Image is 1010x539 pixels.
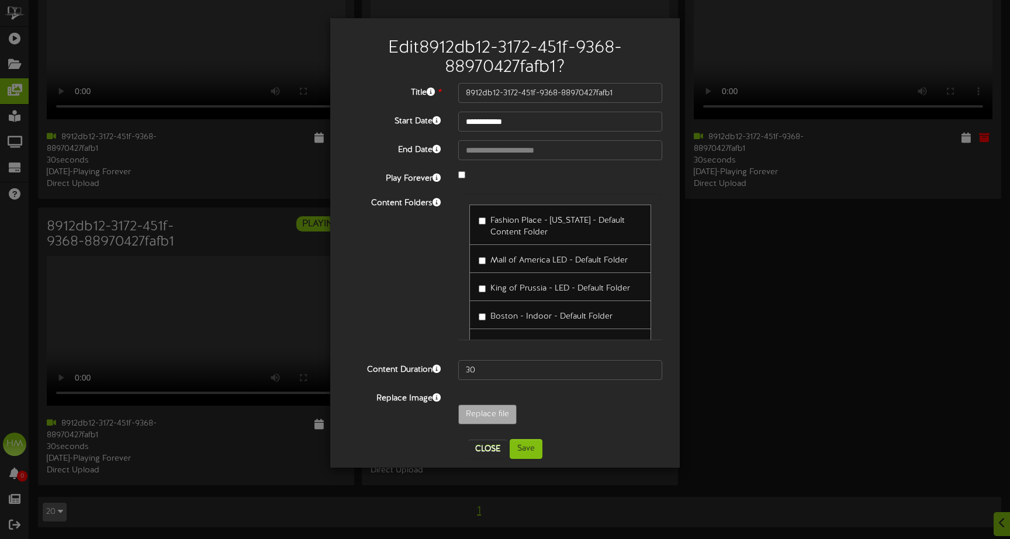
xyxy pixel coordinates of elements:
input: Mall of America LED - Default Folder [479,257,486,264]
span: Fashion Place - [US_STATE] - Default Content Folder [490,216,625,237]
input: 15 [458,360,662,380]
h2: Edit 8912db12-3172-451f-9368-88970427fafb1 ? [348,39,662,77]
input: Boston - Indoor - Default Folder [479,313,486,320]
label: Content Duration [339,360,449,376]
button: Save [510,439,542,459]
label: Start Date [339,112,449,127]
label: End Date [339,140,449,156]
label: Replace Image [339,389,449,405]
button: Close [468,440,507,458]
input: Title [458,83,662,103]
input: Fashion Place - [US_STATE] - Default Content Folder [479,217,486,224]
input: King of Prussia - LED - Default Folder [479,285,486,292]
label: Title [339,83,449,99]
span: Boston - Indoor - Default Folder [490,312,613,321]
span: King of Prussia - LED - Default Folder [490,284,630,293]
label: Content Folders [339,194,449,209]
span: Mall of America LED - Default Folder [490,256,628,265]
label: Play Forever [339,169,449,185]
